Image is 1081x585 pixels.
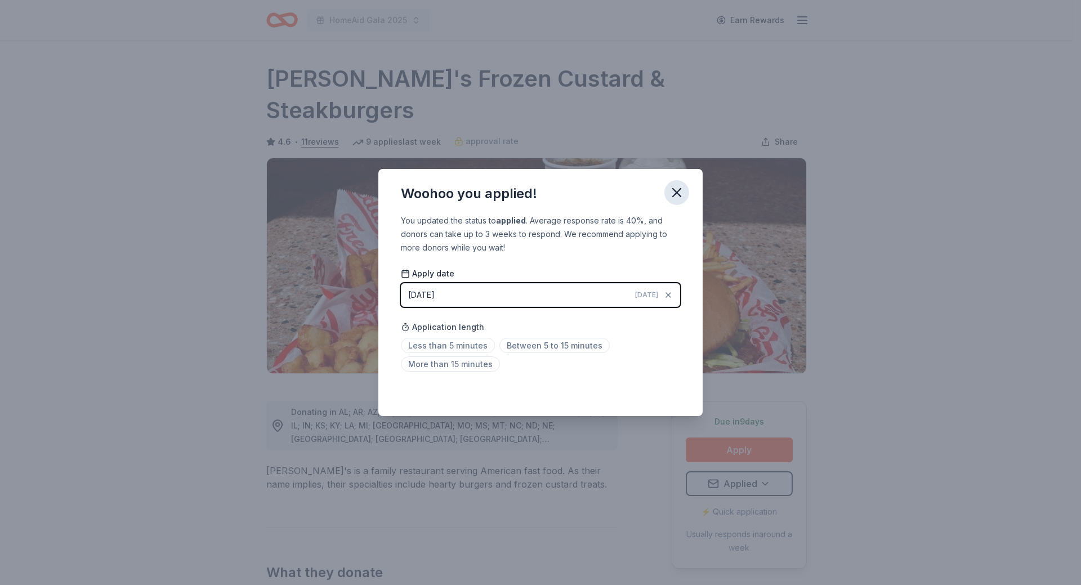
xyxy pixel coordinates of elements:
span: Less than 5 minutes [401,338,495,353]
b: applied [496,216,526,225]
div: [DATE] [408,288,435,302]
button: [DATE][DATE] [401,283,680,307]
span: More than 15 minutes [401,356,500,372]
div: You updated the status to . Average response rate is 40%, and donors can take up to 3 weeks to re... [401,214,680,254]
span: Application length [401,320,484,334]
span: Apply date [401,268,454,279]
div: Woohoo you applied! [401,185,537,203]
span: [DATE] [635,291,658,300]
span: Between 5 to 15 minutes [499,338,610,353]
